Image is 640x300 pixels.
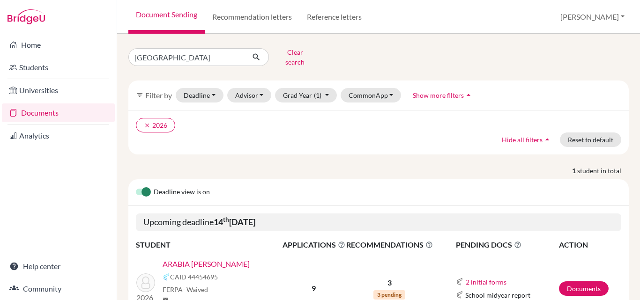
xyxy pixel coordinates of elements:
b: 9 [312,284,316,293]
span: APPLICATIONS [283,239,345,250]
a: Home [2,36,115,54]
button: CommonApp [341,88,402,102]
strong: 1 [572,166,577,176]
th: ACTION [558,239,621,251]
img: ARABIA CABAL, ALEJANDRO [136,273,155,292]
img: Common App logo [456,278,463,285]
img: Bridge-U [7,9,45,24]
a: Universities [2,81,115,100]
button: Reset to default [560,132,621,147]
span: School midyear report [465,290,530,300]
span: CAID 44454695 [170,272,218,282]
a: Analytics [2,126,115,145]
a: Help center [2,257,115,276]
span: (1) [314,91,321,99]
i: clear [144,122,150,129]
i: arrow_drop_up [464,90,473,100]
th: STUDENT [136,239,282,251]
button: 2 initial forms [465,277,507,287]
span: Deadline view is on [154,187,210,198]
button: clear2026 [136,118,175,132]
a: ARABIA [PERSON_NAME] [163,258,250,270]
b: 14 [DATE] [214,217,255,227]
span: student in total [577,166,629,176]
span: Hide all filters [502,136,543,144]
img: Common App logo [163,273,170,281]
span: - Waived [183,285,208,293]
a: Community [2,279,115,298]
a: Documents [2,103,115,122]
button: Grad Year(1) [275,88,337,102]
button: Hide all filtersarrow_drop_up [494,132,560,147]
a: Students [2,58,115,77]
button: [PERSON_NAME] [556,8,629,26]
span: Show more filters [413,91,464,99]
button: Clear search [269,45,321,69]
button: Advisor [227,88,272,102]
h5: Upcoming deadline [136,213,621,231]
span: 3 pending [373,290,405,300]
a: Documents [559,281,609,296]
span: PENDING DOCS [456,239,558,250]
img: Common App logo [456,291,463,299]
span: FERPA [163,285,208,294]
button: Deadline [176,88,223,102]
sup: th [223,216,229,223]
button: Show more filtersarrow_drop_up [405,88,481,102]
span: RECOMMENDATIONS [346,239,433,250]
p: 3 [346,277,433,288]
span: Filter by [145,91,172,100]
i: arrow_drop_up [543,135,552,144]
input: Find student by name... [128,48,245,66]
i: filter_list [136,91,143,99]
